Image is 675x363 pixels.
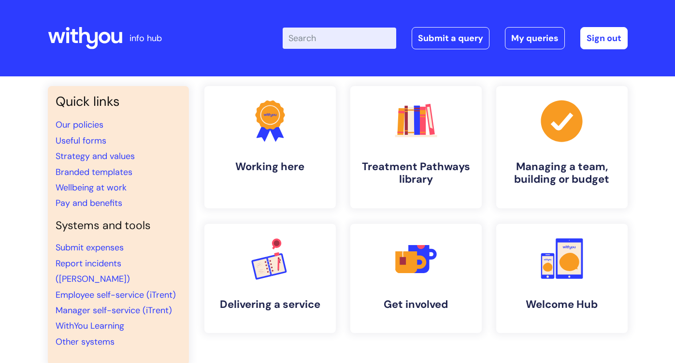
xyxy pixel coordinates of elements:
[504,298,620,311] h4: Welcome Hub
[212,298,328,311] h4: Delivering a service
[56,119,103,131] a: Our policies
[56,258,130,285] a: Report incidents ([PERSON_NAME])
[56,150,135,162] a: Strategy and values
[212,160,328,173] h4: Working here
[56,242,124,253] a: Submit expenses
[56,166,132,178] a: Branded templates
[204,86,336,208] a: Working here
[505,27,565,49] a: My queries
[412,27,489,49] a: Submit a query
[580,27,628,49] a: Sign out
[350,86,482,208] a: Treatment Pathways library
[56,135,106,146] a: Useful forms
[358,160,474,186] h4: Treatment Pathways library
[496,86,628,208] a: Managing a team, building or budget
[283,27,628,49] div: | -
[56,289,176,301] a: Employee self-service (iTrent)
[504,160,620,186] h4: Managing a team, building or budget
[129,30,162,46] p: info hub
[56,219,181,232] h4: Systems and tools
[56,182,127,193] a: Wellbeing at work
[56,197,122,209] a: Pay and benefits
[496,224,628,333] a: Welcome Hub
[283,28,396,49] input: Search
[56,305,172,316] a: Manager self-service (iTrent)
[56,336,115,348] a: Other systems
[56,94,181,109] h3: Quick links
[204,224,336,333] a: Delivering a service
[358,298,474,311] h4: Get involved
[350,224,482,333] a: Get involved
[56,320,124,332] a: WithYou Learning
